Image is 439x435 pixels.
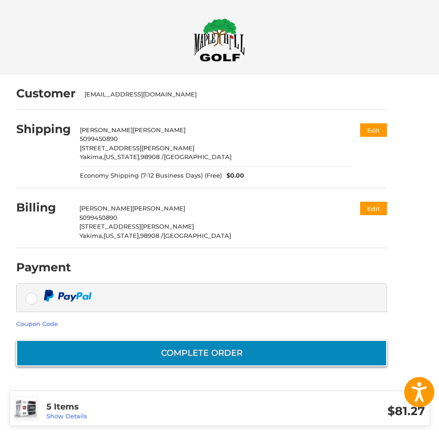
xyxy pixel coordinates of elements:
span: 98908 / [141,153,164,160]
span: [GEOGRAPHIC_DATA] [164,153,232,160]
img: Wilson Staff ZIP Golf Balls (24 Pack) - White [14,397,37,419]
span: [GEOGRAPHIC_DATA] [163,232,231,239]
img: Maple Hill Golf [194,18,245,62]
h2: Billing [16,200,71,215]
button: Edit [360,123,387,137]
h3: 5 Items [46,402,236,412]
h2: Customer [16,86,76,101]
span: 98908 / [140,232,163,239]
span: [PERSON_NAME] [133,126,186,134]
a: Coupon Code [16,320,58,327]
a: Show Details [46,412,87,420]
span: [US_STATE], [103,232,140,239]
span: 5099450890 [79,214,117,221]
span: 5099450890 [80,135,118,142]
button: Edit [360,202,387,215]
span: [PERSON_NAME] [132,205,185,212]
button: Complete order [16,340,387,366]
span: Yakima, [80,153,104,160]
h3: $81.27 [236,404,425,418]
span: Yakima, [79,232,103,239]
h2: Payment [16,260,71,275]
span: [STREET_ADDRESS][PERSON_NAME] [80,144,194,152]
span: $0.00 [222,171,244,180]
span: Economy Shipping (7-12 Business Days) (Free) [80,171,222,180]
span: [US_STATE], [104,153,141,160]
span: [STREET_ADDRESS][PERSON_NAME] [79,223,194,230]
span: [PERSON_NAME] [80,126,133,134]
span: [PERSON_NAME] [79,205,132,212]
div: [EMAIL_ADDRESS][DOMAIN_NAME] [84,90,378,99]
img: PayPal icon [44,290,92,301]
h2: Shipping [16,122,71,136]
